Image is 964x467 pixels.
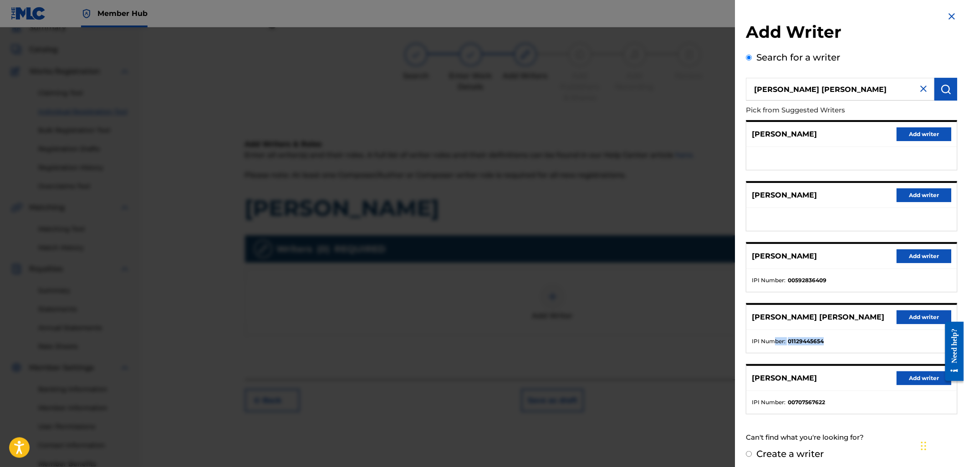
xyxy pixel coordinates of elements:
iframe: Resource Center [938,315,964,388]
span: Member Hub [97,8,148,19]
span: IPI Number : [752,276,786,284]
div: Drag [921,432,927,460]
p: [PERSON_NAME] [752,251,817,262]
button: Add writer [897,127,952,141]
label: Search for a writer [757,52,841,63]
button: Add writer [897,249,952,263]
img: close [918,83,929,94]
label: Create a writer [757,448,824,459]
p: [PERSON_NAME] [PERSON_NAME] [752,312,885,323]
p: Pick from Suggested Writers [746,101,906,120]
h2: Add Writer [746,22,958,45]
img: MLC Logo [11,7,46,20]
span: IPI Number : [752,337,786,345]
button: Add writer [897,371,952,385]
strong: 00707567622 [788,398,826,406]
strong: 01129445654 [788,337,824,345]
p: [PERSON_NAME] [752,190,817,201]
p: [PERSON_NAME] [752,373,817,384]
iframe: Chat Widget [918,423,964,467]
img: Top Rightsholder [81,8,92,19]
div: Can't find what you're looking for? [746,428,958,447]
input: Search writer's name or IPI Number [746,78,935,101]
button: Add writer [897,188,952,202]
p: [PERSON_NAME] [752,129,817,140]
button: Add writer [897,310,952,324]
img: Search Works [941,84,952,95]
strong: 00592836409 [788,276,827,284]
span: IPI Number : [752,398,786,406]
